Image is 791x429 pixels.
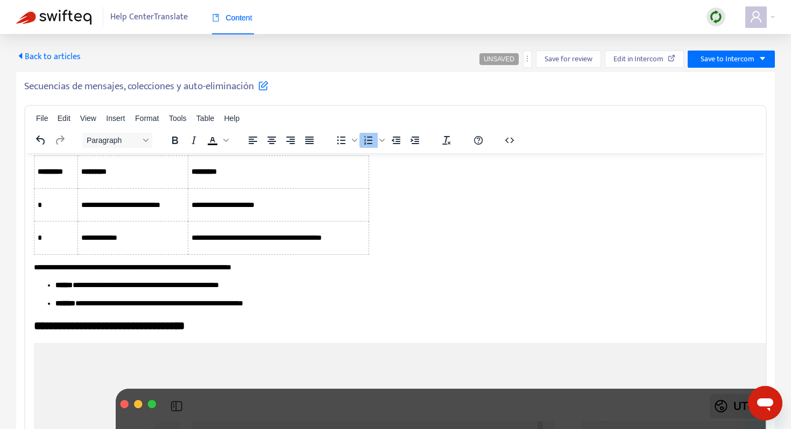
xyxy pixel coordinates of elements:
[748,386,782,420] iframe: Button to launch messaging window
[16,49,81,64] span: Back to articles
[196,114,214,123] span: Table
[437,133,456,148] button: Clear formatting
[224,114,239,123] span: Help
[281,133,300,148] button: Align right
[82,133,152,148] button: Block Paragraph
[469,133,488,148] button: Help
[406,133,424,148] button: Increase indent
[613,53,663,65] span: Edit in Intercom
[244,133,262,148] button: Align left
[332,133,359,148] div: Bullet list
[24,80,269,93] h5: Secuencias de mensajes, colecciones y auto-eliminación
[212,13,252,22] span: Content
[387,133,405,148] button: Decrease indent
[106,114,125,123] span: Insert
[16,52,25,60] span: caret-left
[185,133,203,148] button: Italic
[263,133,281,148] button: Align center
[36,114,48,123] span: File
[80,114,96,123] span: View
[523,51,532,68] button: more
[484,55,514,63] span: UNSAVED
[605,51,684,68] button: Edit in Intercom
[203,133,230,148] div: Text color Black
[359,133,386,148] div: Numbered list
[135,114,159,123] span: Format
[750,10,762,23] span: user
[51,133,69,148] button: Redo
[709,10,723,24] img: sync.dc5367851b00ba804db3.png
[110,7,188,27] span: Help Center Translate
[58,114,70,123] span: Edit
[759,55,766,62] span: caret-down
[32,133,50,148] button: Undo
[87,136,139,145] span: Paragraph
[212,14,220,22] span: book
[688,51,775,68] button: Save to Intercomcaret-down
[524,55,531,62] span: more
[166,133,184,148] button: Bold
[16,10,91,25] img: Swifteq
[701,53,754,65] span: Save to Intercom
[545,53,592,65] span: Save for review
[536,51,601,68] button: Save for review
[169,114,187,123] span: Tools
[300,133,319,148] button: Justify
